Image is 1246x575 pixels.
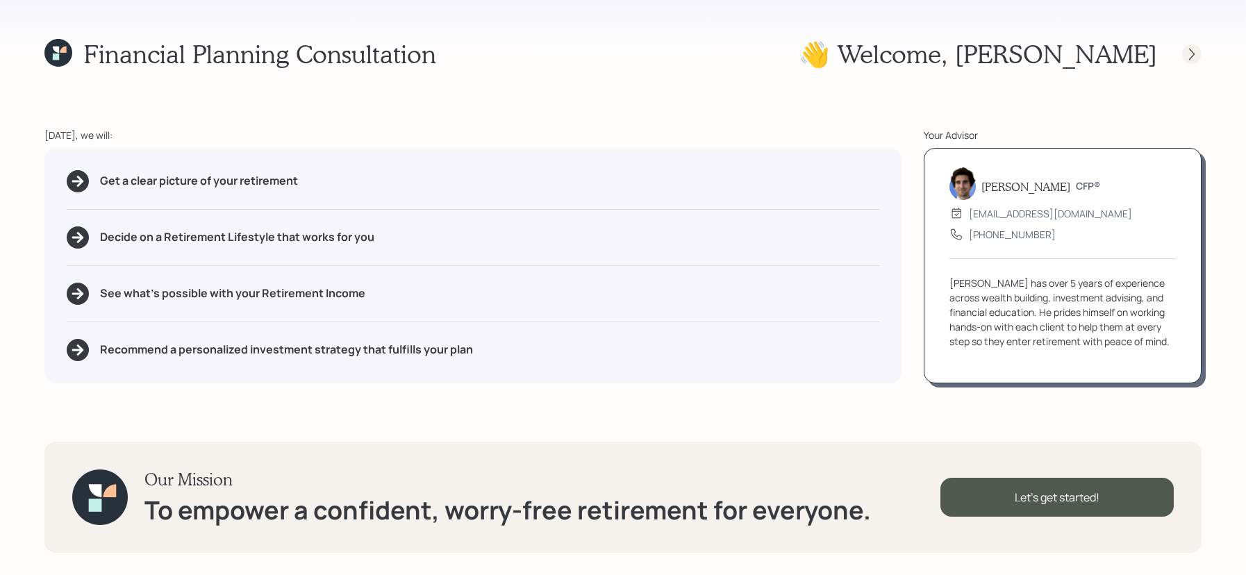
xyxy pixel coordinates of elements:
div: Let's get started! [940,478,1174,517]
h6: CFP® [1076,181,1100,192]
h5: See what's possible with your Retirement Income [100,287,365,300]
div: [PHONE_NUMBER] [969,227,1056,242]
h3: Our Mission [144,469,871,490]
img: harrison-schaefer-headshot-2.png [949,167,976,200]
h1: Financial Planning Consultation [83,39,436,69]
div: Your Advisor [924,128,1202,142]
div: [DATE], we will: [44,128,902,142]
h1: To empower a confident, worry-free retirement for everyone. [144,495,871,525]
h5: Recommend a personalized investment strategy that fulfills your plan [100,343,473,356]
h5: [PERSON_NAME] [981,180,1070,193]
h5: Decide on a Retirement Lifestyle that works for you [100,231,374,244]
div: [PERSON_NAME] has over 5 years of experience across wealth building, investment advising, and fin... [949,276,1176,349]
h1: 👋 Welcome , [PERSON_NAME] [799,39,1157,69]
h5: Get a clear picture of your retirement [100,174,298,187]
div: [EMAIL_ADDRESS][DOMAIN_NAME] [969,206,1132,221]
